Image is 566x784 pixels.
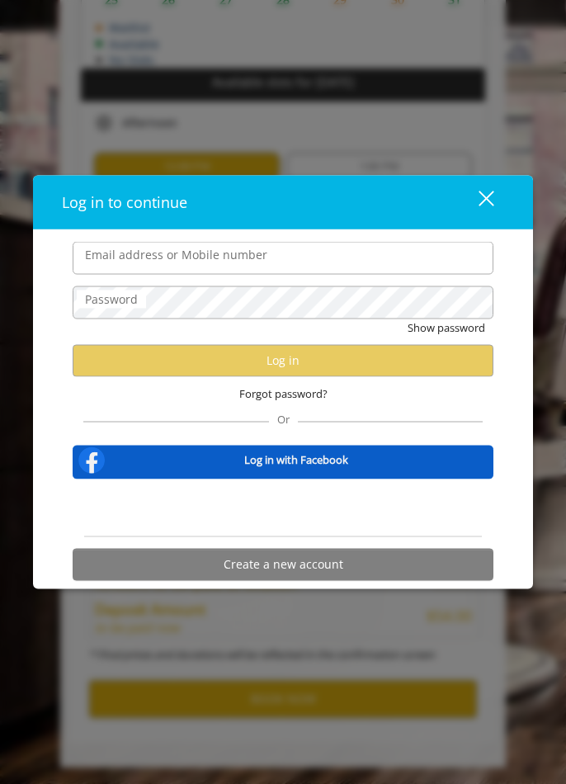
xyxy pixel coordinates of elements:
[408,319,485,337] button: Show password
[77,246,276,264] label: Email address or Mobile number
[269,411,298,426] span: Or
[244,451,348,469] b: Log in with Facebook
[75,443,108,476] img: facebook-logo
[73,286,493,319] input: Password
[73,344,493,376] button: Log in
[73,548,493,580] button: Create a new account
[73,242,493,275] input: Email address or Mobile number
[460,190,493,215] div: close dialog
[62,192,187,212] span: Log in to continue
[239,385,328,402] span: Forgot password?
[200,489,367,526] iframe: Sign in with Google Button
[77,290,146,309] label: Password
[448,185,504,219] button: close dialog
